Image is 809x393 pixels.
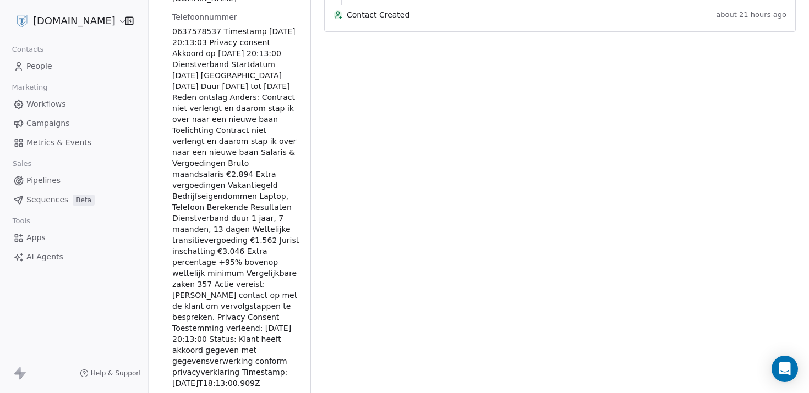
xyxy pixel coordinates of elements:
a: Pipelines [9,171,139,190]
a: Workflows [9,95,139,113]
span: Marketing [7,79,52,96]
a: Apps [9,229,139,247]
a: Metrics & Events [9,134,139,152]
a: Help & Support [80,369,141,378]
span: Metrics & Events [26,137,91,148]
span: Beta [73,195,95,206]
span: Help & Support [91,369,141,378]
a: SequencesBeta [9,191,139,209]
span: Tools [8,213,35,229]
span: [DOMAIN_NAME] [33,14,116,28]
span: about 21 hours ago [716,10,786,19]
div: Open Intercom Messenger [772,356,798,382]
span: Pipelines [26,175,61,186]
span: Sales [8,156,36,172]
span: Workflows [26,98,66,110]
span: Contacts [7,41,48,58]
span: People [26,60,52,72]
span: Apps [26,232,46,243]
span: 0637578537 Timestamp [DATE] 20:13:03 Privacy consent Akkoord op [DATE] 20:13:00 Dienstverband Sta... [172,26,300,389]
span: AI Agents [26,251,63,263]
a: People [9,57,139,75]
img: Ontslagrechtjuristen-logo%20blauw-icon.png [15,14,29,27]
span: Contact Created [347,9,712,20]
a: Campaigns [9,114,139,132]
span: Telefoonnummer [170,12,239,23]
span: Sequences [26,194,68,206]
a: AI Agents [9,248,139,266]
button: [DOMAIN_NAME] [13,12,117,30]
span: Campaigns [26,118,69,129]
